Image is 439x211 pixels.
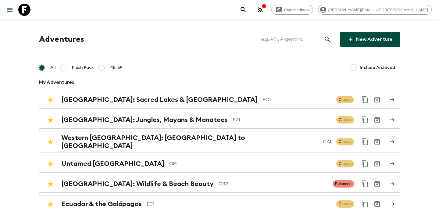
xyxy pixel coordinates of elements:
button: Archive [371,158,383,170]
a: [GEOGRAPHIC_DATA]: Jungles, Mayans & ManateesBZ1ClassicDuplicate for 45-59Archive [39,111,400,129]
button: Archive [371,178,383,190]
h2: [GEOGRAPHIC_DATA]: Wildlife & Beach Beauty [61,180,214,188]
p: CR2 [219,180,328,188]
h2: [GEOGRAPHIC_DATA]: Sacred Lakes & [GEOGRAPHIC_DATA] [61,96,258,104]
span: 45-59 [110,65,123,71]
span: Classic [336,160,354,167]
button: Duplicate for 45-59 [359,198,371,210]
div: [PERSON_NAME][EMAIL_ADDRESS][DOMAIN_NAME] [318,5,432,15]
button: Duplicate for 45-59 [359,136,371,148]
button: Archive [371,198,383,210]
a: Untamed [GEOGRAPHIC_DATA]CR1ClassicDuplicate for 45-59Archive [39,155,400,173]
h2: [GEOGRAPHIC_DATA]: Jungles, Mayans & Manatees [61,116,228,124]
h2: Ecuador & the Galápagos [61,200,142,208]
p: CR1 [169,160,331,167]
span: Classic [336,116,354,123]
a: Give feedback [271,5,313,15]
button: Archive [371,136,383,148]
button: Duplicate for 45-59 [359,94,371,106]
a: Western [GEOGRAPHIC_DATA]: [GEOGRAPHIC_DATA] to [GEOGRAPHIC_DATA]CA1ClassicDuplicate for 45-59Arc... [39,131,400,152]
p: EC1 [147,200,331,208]
span: All [50,65,56,71]
span: Classic [336,200,354,208]
span: Classic [336,138,354,145]
button: search adventures [237,4,249,16]
span: Balanced [333,180,354,188]
button: Duplicate for 45-59 [359,114,371,126]
h2: Western [GEOGRAPHIC_DATA]: [GEOGRAPHIC_DATA] to [GEOGRAPHIC_DATA] [61,134,318,150]
a: New Adventure [340,32,400,47]
h1: Adventures [39,33,84,45]
button: Duplicate for 45-59 [359,178,371,190]
button: Archive [371,94,383,106]
button: menu [4,4,16,16]
a: [GEOGRAPHIC_DATA]: Wildlife & Beach BeautyCR2BalancedDuplicate for 45-59Archive [39,175,400,193]
span: Flash Pack [72,65,94,71]
h2: Untamed [GEOGRAPHIC_DATA] [61,160,164,168]
a: [GEOGRAPHIC_DATA]: Sacred Lakes & [GEOGRAPHIC_DATA]BO1ClassicDuplicate for 45-59Archive [39,91,400,109]
span: Classic [336,96,354,103]
p: My Adventures [39,79,400,86]
span: Include Archived [360,65,395,71]
button: Duplicate for 45-59 [359,158,371,170]
p: CA1 [323,138,331,145]
span: Give feedback [281,8,313,12]
input: e.g. AR1, Argentina [257,31,324,48]
button: Archive [371,114,383,126]
p: BZ1 [233,116,331,123]
p: BO1 [262,96,331,103]
span: [PERSON_NAME][EMAIL_ADDRESS][DOMAIN_NAME] [325,8,431,12]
